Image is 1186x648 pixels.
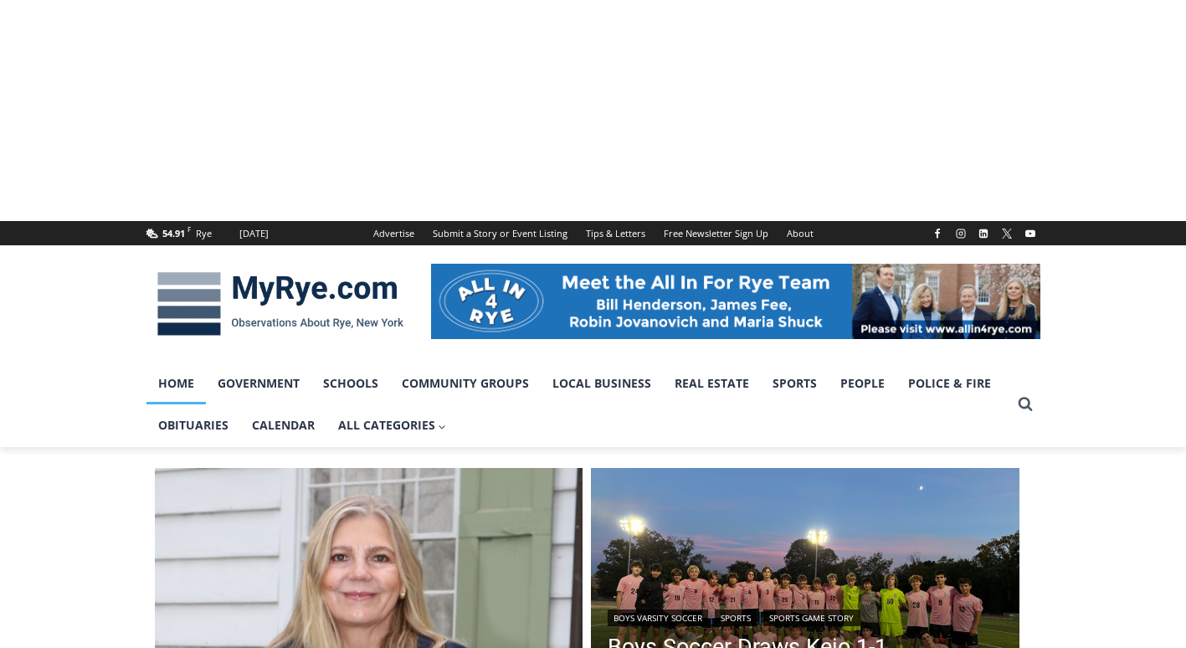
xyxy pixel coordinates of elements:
div: [DATE] [239,226,269,241]
img: MyRye.com [146,260,414,347]
a: Instagram [951,224,971,244]
a: About [778,221,823,245]
a: Sports [715,609,757,626]
a: Government [206,363,311,404]
a: Tips & Letters [577,221,655,245]
a: Boys Varsity Soccer [608,609,708,626]
span: All Categories [338,416,447,435]
a: Sports Game Story [763,609,860,626]
a: Community Groups [390,363,541,404]
a: YouTube [1020,224,1040,244]
a: Advertise [364,221,424,245]
a: Real Estate [663,363,761,404]
a: Submit a Story or Event Listing [424,221,577,245]
a: All Categories [326,404,459,446]
a: Sports [761,363,829,404]
span: F [187,224,191,234]
div: | | [608,606,887,626]
img: All in for Rye [431,264,1040,339]
nav: Primary Navigation [146,363,1010,447]
span: 54.91 [162,227,185,239]
a: Home [146,363,206,404]
a: Local Business [541,363,663,404]
a: Facebook [927,224,947,244]
a: Obituaries [146,404,240,446]
a: Police & Fire [896,363,1003,404]
a: Free Newsletter Sign Up [655,221,778,245]
nav: Secondary Navigation [364,221,823,245]
a: People [829,363,896,404]
a: Linkedin [973,224,993,244]
a: Calendar [240,404,326,446]
a: Schools [311,363,390,404]
button: View Search Form [1010,389,1040,419]
a: X [997,224,1017,244]
div: Rye [196,226,212,241]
